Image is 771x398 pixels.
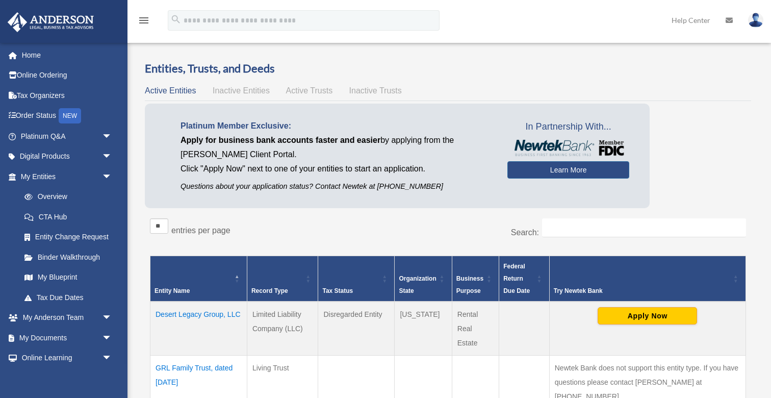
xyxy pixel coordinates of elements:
[247,302,318,356] td: Limited Liability Company (LLC)
[171,226,230,235] label: entries per page
[452,256,499,302] th: Business Purpose: Activate to sort
[7,45,127,65] a: Home
[7,106,127,127] a: Order StatusNEW
[598,307,697,325] button: Apply Now
[247,256,318,302] th: Record Type: Activate to sort
[181,162,492,176] p: Click "Apply Now" next to one of your entities to start an application.
[170,14,182,25] i: search
[511,228,539,237] label: Search:
[155,287,190,294] span: Entity Name
[59,108,81,123] div: NEW
[507,161,629,179] a: Learn More
[181,119,492,133] p: Platinum Member Exclusive:
[507,119,629,135] span: In Partnership With...
[503,263,530,294] span: Federal Return Due Date
[138,18,150,27] a: menu
[7,85,127,106] a: Tax Organizers
[318,302,395,356] td: Disregarded Entity
[102,328,122,349] span: arrow_drop_down
[14,287,122,308] a: Tax Due Dates
[102,308,122,329] span: arrow_drop_down
[251,287,288,294] span: Record Type
[102,348,122,369] span: arrow_drop_down
[322,287,353,294] span: Tax Status
[395,256,452,302] th: Organization State: Activate to sort
[7,146,127,167] a: Digital Productsarrow_drop_down
[181,133,492,162] p: by applying from the [PERSON_NAME] Client Portal.
[318,256,395,302] th: Tax Status: Activate to sort
[399,275,436,294] span: Organization State
[286,86,333,95] span: Active Trusts
[14,227,122,247] a: Entity Change Request
[213,86,270,95] span: Inactive Entities
[499,256,550,302] th: Federal Return Due Date: Activate to sort
[349,86,402,95] span: Inactive Trusts
[145,61,751,77] h3: Entities, Trusts, and Deeds
[150,256,247,302] th: Entity Name: Activate to invert sorting
[14,207,122,227] a: CTA Hub
[102,126,122,147] span: arrow_drop_down
[7,166,122,187] a: My Entitiesarrow_drop_down
[748,13,763,28] img: User Pic
[7,348,127,368] a: Online Learningarrow_drop_down
[456,275,483,294] span: Business Purpose
[14,187,117,207] a: Overview
[7,328,127,348] a: My Documentsarrow_drop_down
[549,256,746,302] th: Try Newtek Bank : Activate to sort
[7,126,127,146] a: Platinum Q&Aarrow_drop_down
[512,140,624,156] img: NewtekBankLogoSM.png
[14,267,122,288] a: My Blueprint
[7,308,127,328] a: My Anderson Teamarrow_drop_down
[181,136,380,144] span: Apply for business bank accounts faster and easier
[395,302,452,356] td: [US_STATE]
[145,86,196,95] span: Active Entities
[138,14,150,27] i: menu
[150,302,247,356] td: Desert Legacy Group, LLC
[5,12,97,32] img: Anderson Advisors Platinum Portal
[7,65,127,86] a: Online Ordering
[452,302,499,356] td: Rental Real Estate
[554,285,730,297] div: Try Newtek Bank
[181,180,492,193] p: Questions about your application status? Contact Newtek at [PHONE_NUMBER]
[102,166,122,187] span: arrow_drop_down
[14,247,122,267] a: Binder Walkthrough
[102,146,122,167] span: arrow_drop_down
